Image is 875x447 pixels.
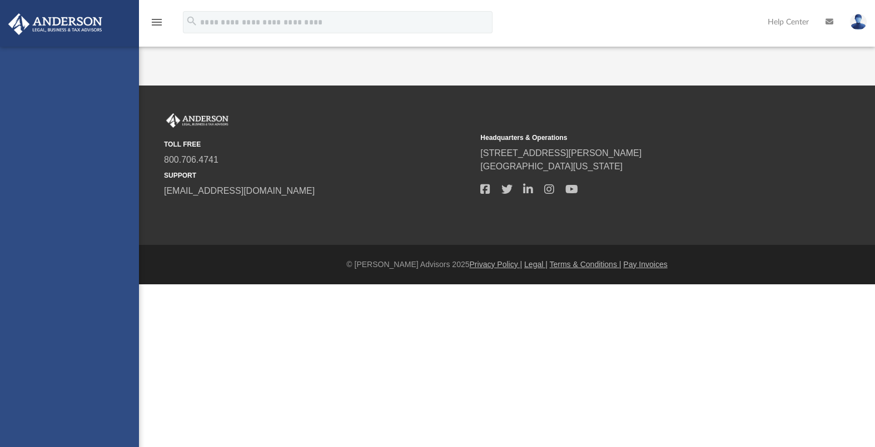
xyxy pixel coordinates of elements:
[5,13,106,35] img: Anderson Advisors Platinum Portal
[150,21,163,29] a: menu
[164,139,473,149] small: TOLL FREE
[480,133,789,143] small: Headquarters & Operations
[164,186,315,195] a: [EMAIL_ADDRESS][DOMAIN_NAME]
[550,260,622,269] a: Terms & Conditions |
[139,259,875,270] div: © [PERSON_NAME] Advisors 2025
[164,170,473,180] small: SUPPORT
[470,260,523,269] a: Privacy Policy |
[623,260,667,269] a: Pay Invoices
[480,162,623,171] a: [GEOGRAPHIC_DATA][US_STATE]
[150,16,163,29] i: menu
[480,148,642,158] a: [STREET_ADDRESS][PERSON_NAME]
[524,260,548,269] a: Legal |
[186,15,198,27] i: search
[164,113,231,128] img: Anderson Advisors Platinum Portal
[164,155,218,164] a: 800.706.4741
[850,14,867,30] img: User Pic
